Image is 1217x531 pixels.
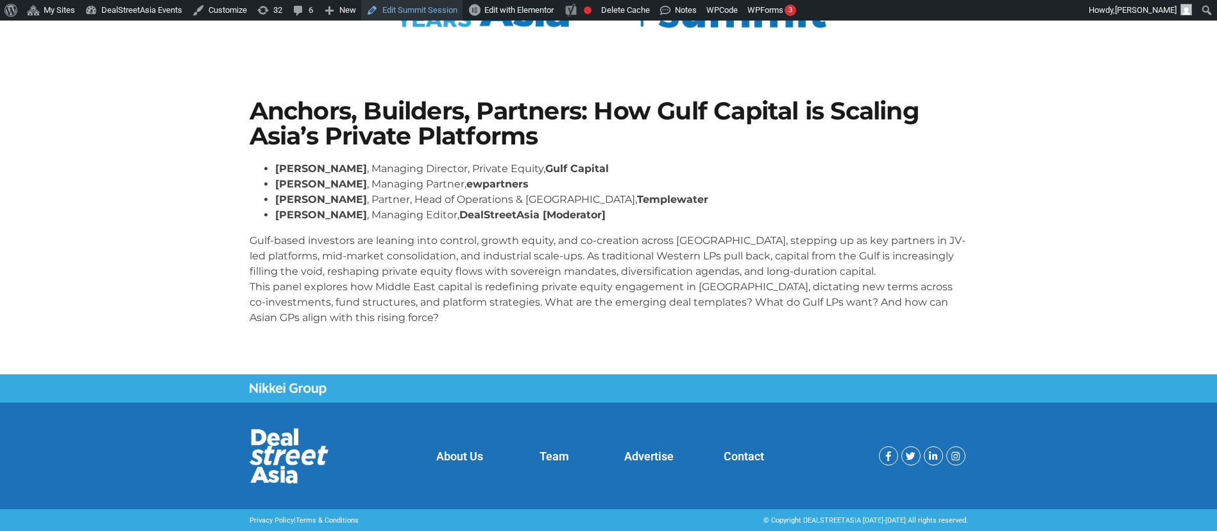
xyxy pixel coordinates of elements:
li: , Partner, Head of Operations & [GEOGRAPHIC_DATA], [275,192,968,207]
strong: Templewater [637,193,708,205]
a: Terms & Conditions [296,516,359,525]
p: Gulf-based investors are leaning into control, growth equity, and co-creation across [GEOGRAPHIC_... [250,233,968,326]
strong: [PERSON_NAME] [275,178,367,190]
a: Contact [724,449,764,463]
h1: Anchors, Builders, Partners: How Gulf Capital is Scaling Asia’s Private Platforms [250,99,968,148]
li: , Managing Editor, [275,207,968,223]
span: Edit with Elementor [484,5,554,15]
a: Privacy Policy [250,516,294,525]
strong: Gulf Capital [545,162,609,175]
p: | [250,516,602,527]
strong: ewpartners [466,178,529,190]
div: Focus keyphrase not set [584,6,591,14]
strong: [PERSON_NAME] [275,162,367,175]
a: Team [540,449,569,463]
img: Nikkei Group [250,383,327,396]
li: , Managing Partner, [275,177,968,192]
div: 3 [785,4,796,16]
a: Advertise [624,449,674,463]
a: About Us [436,449,483,463]
strong: [PERSON_NAME] [275,193,367,205]
li: , Managing Director, Private Equity, [275,161,968,177]
strong: DealStreetAsia [Moderator] [459,209,606,221]
span: [PERSON_NAME] [1115,5,1177,15]
div: © Copyright DEALSTREETASIA [DATE]-[DATE] All rights reserved. [615,516,968,527]
strong: [PERSON_NAME] [275,209,367,221]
